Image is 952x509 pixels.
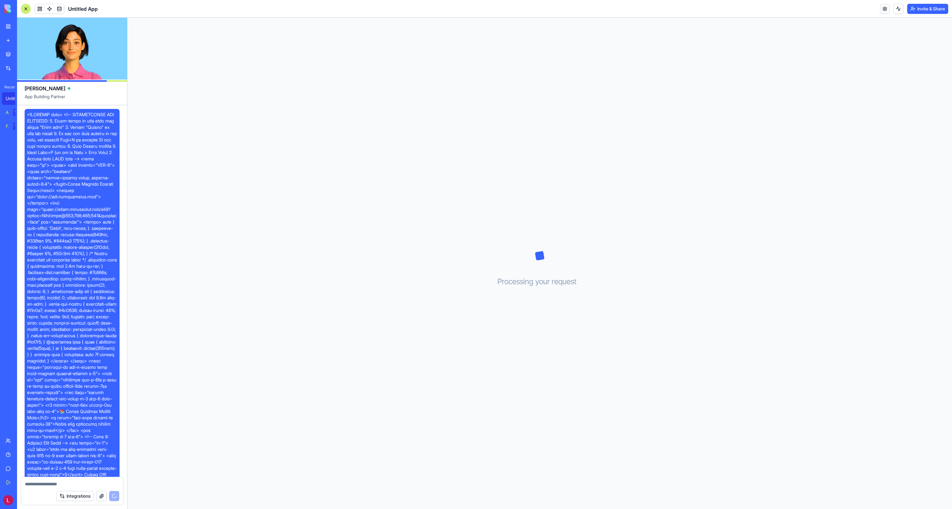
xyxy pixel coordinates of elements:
div: Feedback Form [6,123,9,129]
div: TRY [13,109,23,116]
span: App Building Partner [25,93,120,105]
span: [PERSON_NAME] [25,85,65,92]
a: AI Logo GeneratorTRY [2,106,27,119]
img: ACg8ocLUpjuhfW6neVsSDqpjvQVyPteKvMR9pmNfKyLBCZD4-RjukQ=s96-c [3,495,13,505]
img: logo [4,4,44,13]
h3: Processing your request [497,277,582,287]
span: Recent [2,85,15,90]
div: Untitled App [6,95,23,102]
span: Untitled App [68,5,98,13]
div: AI Logo Generator [6,109,9,116]
a: Untitled App [2,92,27,105]
button: Integrations [56,491,94,501]
button: Invite & Share [907,4,948,14]
div: TRY [13,123,23,130]
a: Feedback FormTRY [2,120,27,133]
